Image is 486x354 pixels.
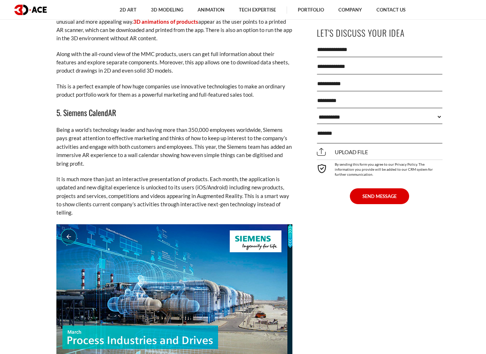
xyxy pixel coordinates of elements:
button: SEND MESSAGE [350,188,409,204]
p: A [DEMOGRAPHIC_DATA] leader – Mitsubishi Materials Corporation – took advantage of the Augmented ... [56,1,293,43]
a: 3D animations of products [133,18,198,25]
p: This is a perfect example of how huge companies use innovative technologies to make an ordinary p... [56,82,293,99]
p: It is much more than just an interactive presentation of products. Each month, the application is... [56,175,293,217]
p: Along with the all-round view of the MMC products, users can get full information about their fea... [56,50,293,75]
p: Let's Discuss Your Idea [317,25,443,41]
p: Being a world’s technology leader and having more than 350,000 employees worldwide, Siemens pays ... [56,126,293,168]
img: logo dark [14,5,47,15]
h3: 5. Siemens CalendAR [56,106,293,119]
span: Upload file [317,149,368,155]
div: By sending this form you agree to our Privacy Policy. The information you provide will be added t... [317,160,443,177]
